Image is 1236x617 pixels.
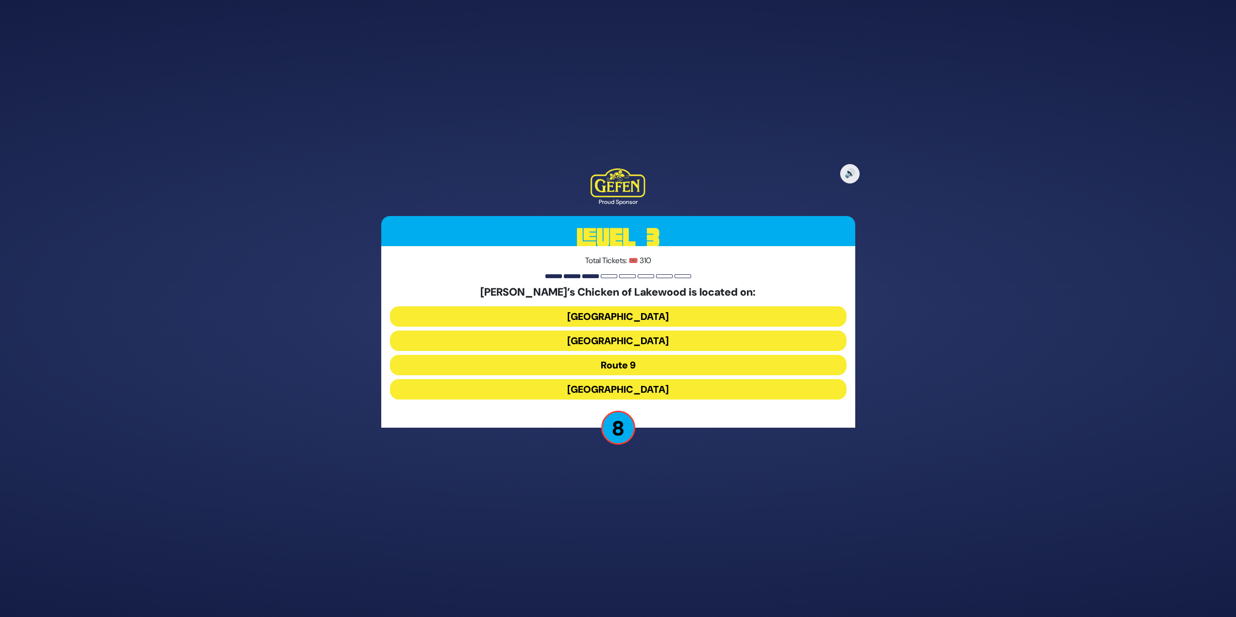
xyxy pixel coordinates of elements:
button: [GEOGRAPHIC_DATA] [390,331,847,351]
h3: Level 3 [381,216,855,260]
p: 8 [601,411,635,445]
div: Proud Sponsor [591,198,645,206]
button: Route 9 [390,355,847,375]
button: [GEOGRAPHIC_DATA] [390,306,847,327]
button: [GEOGRAPHIC_DATA] [390,379,847,400]
p: Total Tickets: 🎟️ 310 [390,255,847,267]
h5: [PERSON_NAME]’s Chicken of Lakewood is located on: [390,286,847,299]
img: Kedem [591,168,645,198]
button: 🔊 [840,164,860,183]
